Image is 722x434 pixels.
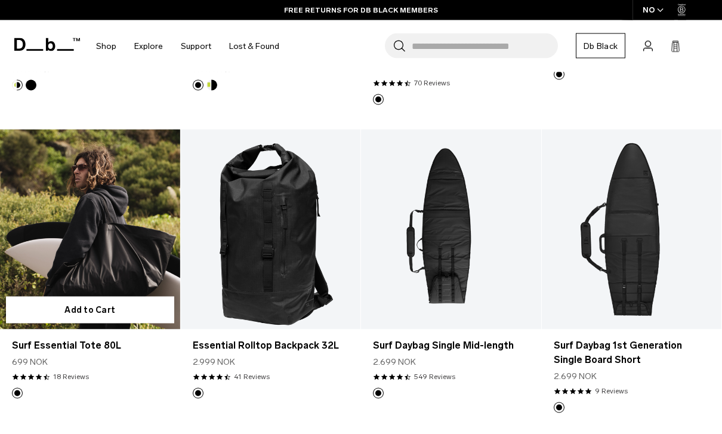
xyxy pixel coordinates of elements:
[414,371,455,382] a: 549 reviews
[414,78,450,88] a: 70 reviews
[595,386,628,396] a: 9 reviews
[554,338,710,367] a: Surf Daybag 1st Generation Single Board Short
[193,356,235,368] span: 2.999 NOK
[26,80,36,91] button: Black Out
[134,25,163,67] a: Explore
[373,94,384,105] button: Black Out
[554,69,564,80] button: Black Out
[373,338,529,353] a: Surf Daybag Single Mid-length
[193,388,203,399] button: Black Out
[576,33,625,59] a: Db Black
[554,370,597,383] span: 2.699 NOK
[542,130,722,330] a: Surf Daybag 1st Generation Single Board Short
[181,25,211,67] a: Support
[373,356,416,368] span: 2.699 NOK
[12,388,23,399] button: Black Out
[373,388,384,399] button: Black Out
[181,130,361,330] a: Essential Rolltop Backpack 32L
[6,297,174,324] button: Add to Cart
[12,356,48,368] span: 699 NOK
[12,80,23,91] button: Db x New Amsterdam Surf Association
[206,80,217,91] button: Db x New Amsterdam Surf Association
[193,338,349,353] a: Essential Rolltop Backpack 32L
[284,5,438,16] a: FREE RETURNS FOR DB BLACK MEMBERS
[234,371,270,382] a: 41 reviews
[193,80,203,91] button: Black Out
[53,371,89,382] a: 18 reviews
[554,402,564,413] button: Black Out
[361,130,541,330] a: Surf Daybag Single Mid-length
[87,20,288,72] nav: Main Navigation
[229,25,279,67] a: Lost & Found
[12,338,168,353] a: Surf Essential Tote 80L
[96,25,116,67] a: Shop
